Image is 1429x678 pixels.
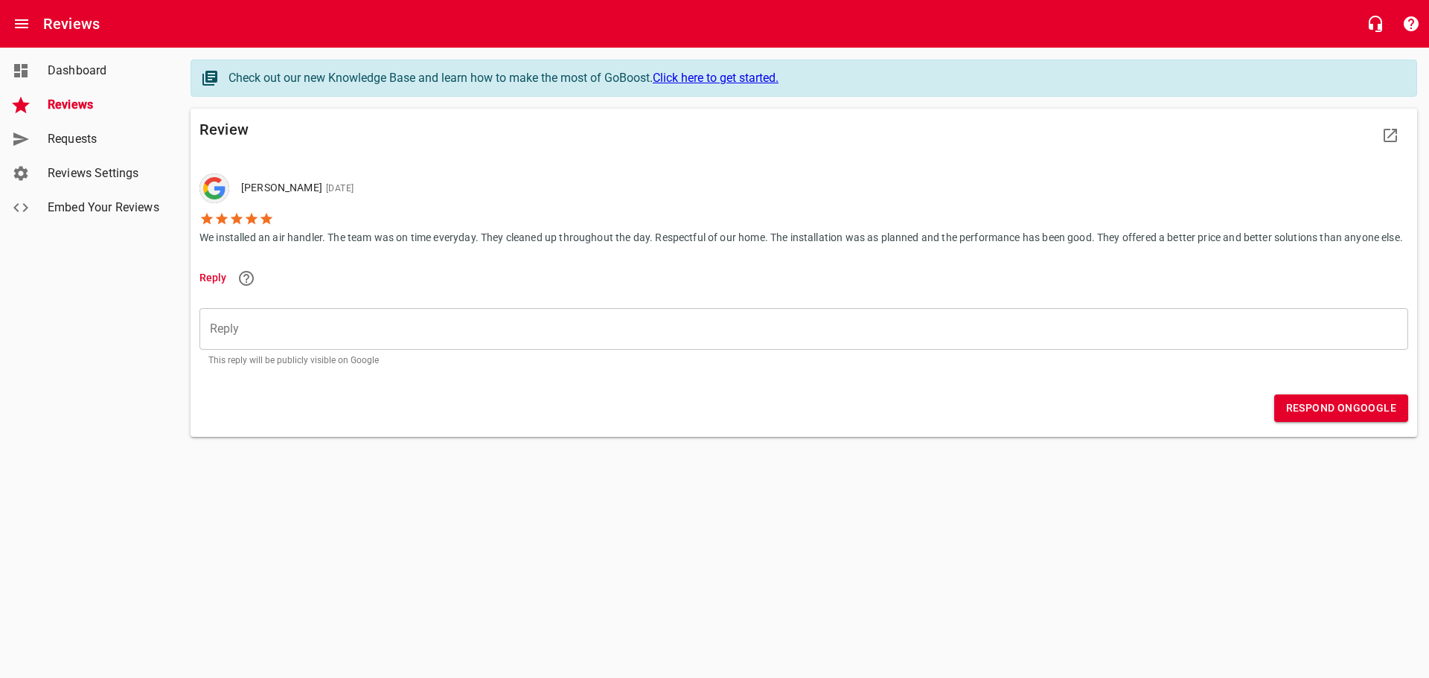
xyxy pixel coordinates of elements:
a: View Review Site [1372,118,1408,153]
button: Open drawer [4,6,39,42]
h6: Review [199,118,804,141]
p: We installed an air handler. The team was on time everyday. They cleaned up throughout the day. R... [199,226,1403,246]
button: Respond onGoogle [1274,394,1408,422]
span: Respond on Google [1286,399,1396,418]
div: Check out our new Knowledge Base and learn how to make the most of GoBoost. [228,69,1401,87]
span: [DATE] [322,183,354,194]
a: Click here to get started. [653,71,779,85]
img: google-dark.png [199,173,229,203]
div: Google [199,173,229,203]
button: Support Portal [1393,6,1429,42]
h6: Reviews [43,12,100,36]
span: Reviews Settings [48,164,161,182]
button: Live Chat [1358,6,1393,42]
span: Reviews [48,96,161,114]
li: Reply [199,260,1408,296]
a: Learn more about responding to reviews [228,260,264,296]
span: Dashboard [48,62,161,80]
span: Requests [48,130,161,148]
p: [PERSON_NAME] [241,180,1391,196]
span: Embed Your Reviews [48,199,161,217]
p: This reply will be publicly visible on Google [208,356,1399,365]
